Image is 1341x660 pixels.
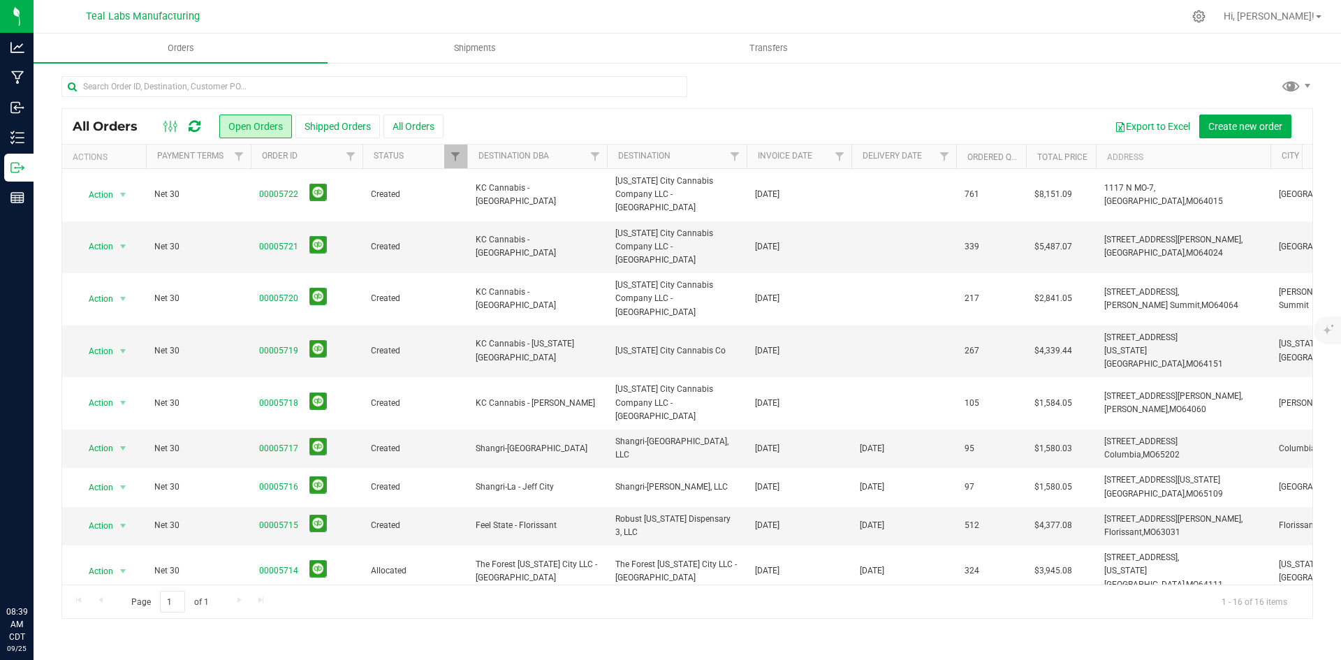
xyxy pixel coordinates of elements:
[755,519,779,532] span: [DATE]
[965,481,974,494] span: 97
[444,145,467,168] a: Filter
[1034,397,1072,410] span: $1,584.05
[115,439,132,458] span: select
[259,397,298,410] a: 00005718
[476,558,599,585] span: The Forest [US_STATE] City LLC - [GEOGRAPHIC_DATA]
[76,185,114,205] span: Action
[61,76,687,97] input: Search Order ID, Destination, Customer PO...
[86,10,200,22] span: Teal Labs Manufacturing
[115,289,132,309] span: select
[724,145,747,168] a: Filter
[476,481,599,494] span: Shangri-La - Jeff City
[1169,404,1182,414] span: MO
[615,344,738,358] span: [US_STATE] City Cannabis Co
[1104,346,1186,369] span: [US_STATE][GEOGRAPHIC_DATA],
[1034,344,1072,358] span: $4,339.44
[615,513,738,539] span: Robust [US_STATE] Dispensary 3, LLC
[76,478,114,497] span: Action
[76,342,114,361] span: Action
[149,42,213,54] span: Orders
[115,342,132,361] span: select
[1186,248,1199,258] span: MO
[615,558,738,585] span: The Forest [US_STATE] City LLC - [GEOGRAPHIC_DATA]
[965,344,979,358] span: 267
[295,115,380,138] button: Shipped Orders
[154,481,242,494] span: Net 30
[476,442,599,455] span: Shangri-[GEOGRAPHIC_DATA]
[476,182,599,208] span: KC Cannabis - [GEOGRAPHIC_DATA]
[1104,566,1186,589] span: [US_STATE][GEOGRAPHIC_DATA],
[259,481,298,494] a: 00005716
[154,564,242,578] span: Net 30
[371,188,459,201] span: Created
[1186,359,1199,369] span: MO
[476,337,599,364] span: KC Cannabis - [US_STATE][GEOGRAPHIC_DATA]
[371,564,459,578] span: Allocated
[967,152,1021,162] a: Ordered qty
[115,478,132,497] span: select
[584,145,607,168] a: Filter
[115,562,132,581] span: select
[615,481,738,494] span: Shangri-[PERSON_NAME], LLC
[259,292,298,305] a: 00005720
[1208,121,1282,132] span: Create new order
[755,344,779,358] span: [DATE]
[1034,481,1072,494] span: $1,580.05
[154,519,242,532] span: Net 30
[1104,489,1186,499] span: [GEOGRAPHIC_DATA],
[219,115,292,138] button: Open Orders
[1104,391,1243,401] span: [STREET_ADDRESS][PERSON_NAME],
[1186,196,1199,206] span: MO
[860,564,884,578] span: [DATE]
[965,564,979,578] span: 324
[119,591,220,613] span: Page of 1
[383,115,444,138] button: All Orders
[1104,514,1243,524] span: [STREET_ADDRESS][PERSON_NAME],
[259,188,298,201] a: 00005722
[1104,332,1178,342] span: [STREET_ADDRESS]
[157,151,223,161] a: Payment Terms
[1096,145,1270,169] th: Address
[1186,580,1199,589] span: MO
[10,41,24,54] inline-svg: Analytics
[1143,450,1155,460] span: MO
[1106,115,1199,138] button: Export to Excel
[115,393,132,413] span: select
[339,145,362,168] a: Filter
[6,606,27,643] p: 08:39 AM CDT
[755,292,779,305] span: [DATE]
[259,564,298,578] a: 00005714
[965,519,979,532] span: 512
[73,152,140,162] div: Actions
[76,439,114,458] span: Action
[374,151,404,161] a: Status
[1104,300,1201,310] span: [PERSON_NAME] Summit,
[1190,10,1208,23] div: Manage settings
[860,481,884,494] span: [DATE]
[371,240,459,254] span: Created
[1143,527,1156,537] span: MO
[1034,564,1072,578] span: $3,945.08
[76,393,114,413] span: Action
[1199,196,1223,206] span: 64015
[1034,519,1072,532] span: $4,377.08
[10,161,24,175] inline-svg: Outbound
[1282,151,1299,161] a: City
[6,643,27,654] p: 09/25
[259,240,298,254] a: 00005721
[1155,450,1180,460] span: 65202
[1199,359,1223,369] span: 64151
[476,286,599,312] span: KC Cannabis - [GEOGRAPHIC_DATA]
[1156,527,1180,537] span: 63031
[1104,287,1179,297] span: [STREET_ADDRESS],
[476,519,599,532] span: Feel State - Florissant
[860,519,884,532] span: [DATE]
[371,442,459,455] span: Created
[154,397,242,410] span: Net 30
[755,564,779,578] span: [DATE]
[476,397,599,410] span: KC Cannabis - [PERSON_NAME]
[755,188,779,201] span: [DATE]
[10,131,24,145] inline-svg: Inventory
[1104,475,1220,485] span: [STREET_ADDRESS][US_STATE]
[731,42,807,54] span: Transfers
